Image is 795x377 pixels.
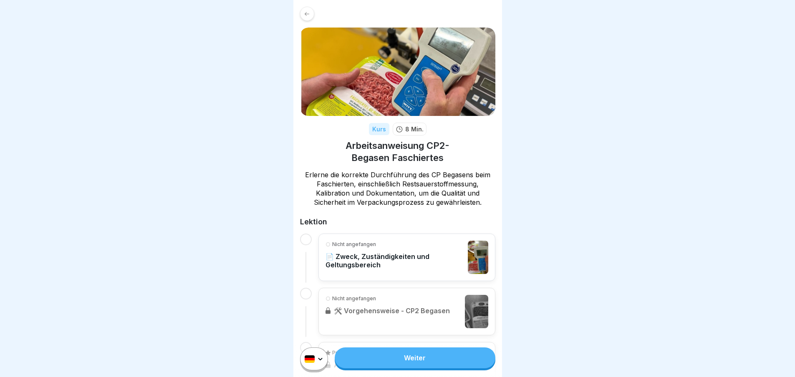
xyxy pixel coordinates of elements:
p: 📄 Zweck, Zuständigkeiten und Geltungsbereich [326,252,464,269]
p: 8 Min. [405,125,424,133]
a: Nicht angefangen📄 Zweck, Zuständigkeiten und Geltungsbereich [326,241,488,274]
h1: Arbeitsanweisung CP2-Begasen Faschiertes [300,140,495,163]
img: iqeiv41lyg79eyjz3ktm2bfu.png [468,241,488,274]
img: de.svg [305,355,315,363]
p: Nicht angefangen [332,241,376,248]
a: Weiter [335,347,495,368]
img: hj9o9v8kzxvzc93uvlzx86ct.png [300,28,495,116]
div: Kurs [369,123,389,135]
h2: Lektion [300,217,495,227]
p: Erlerne die korrekte Durchführung des CP Begasens beim Faschierten, einschließlich Restsauerstoff... [300,170,495,207]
